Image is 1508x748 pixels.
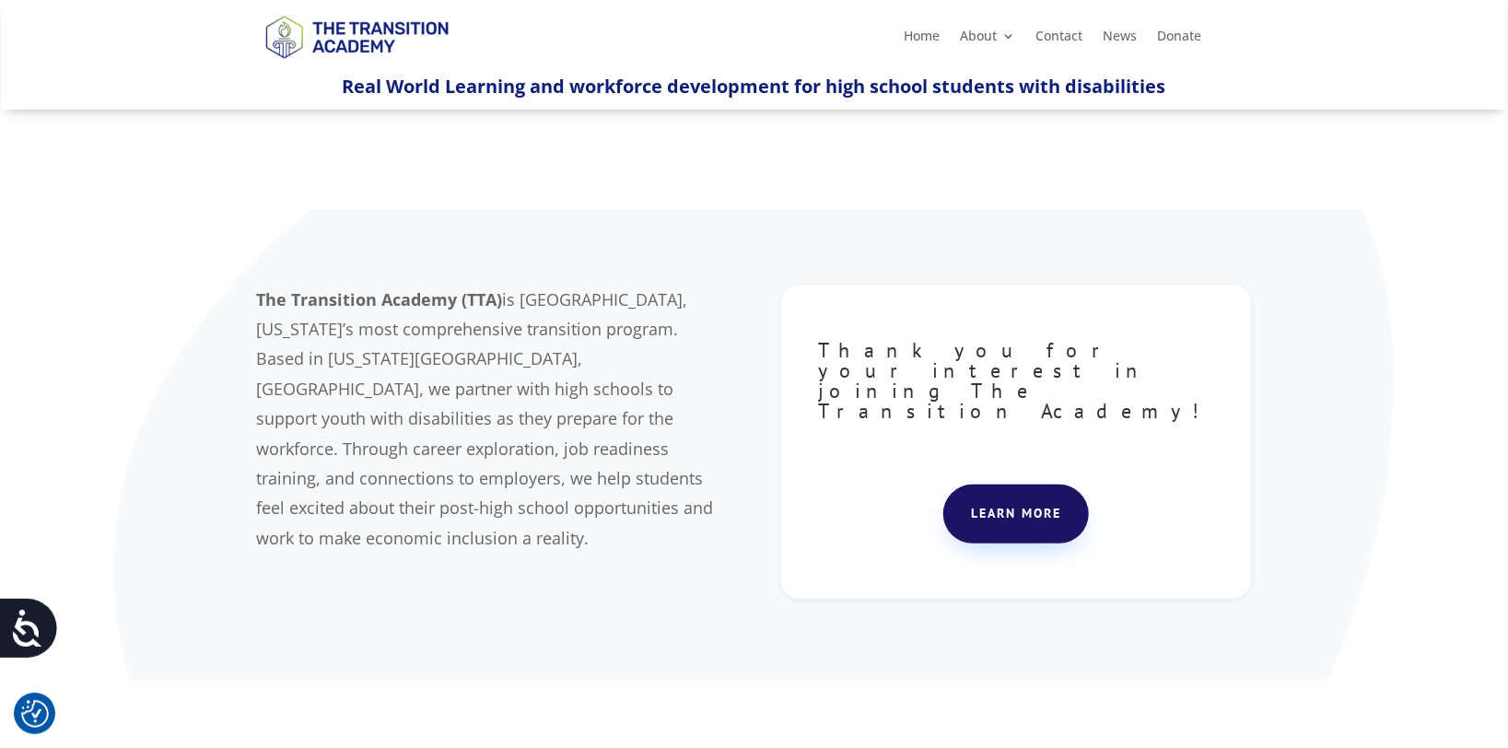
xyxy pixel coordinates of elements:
a: Contact [1036,29,1083,50]
a: About [961,29,1016,50]
a: Learn more [943,485,1089,543]
a: Logo-Noticias [257,55,456,73]
span: Thank you for your interest in joining The Transition Academy! [818,337,1212,424]
span: Real World Learning and workforce development for high school students with disabilities [343,74,1166,99]
img: TTA Brand_TTA Primary Logo_Horizontal_Light BG [257,4,456,69]
span: is [GEOGRAPHIC_DATA], [US_STATE]’s most comprehensive transition program. Based in [US_STATE][GEO... [257,288,714,549]
a: Home [905,29,941,50]
a: Donate [1158,29,1202,50]
button: Cookie Settings [21,700,49,728]
a: News [1104,29,1138,50]
b: The Transition Academy (TTA) [257,288,503,310]
img: Revisit consent button [21,700,49,728]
